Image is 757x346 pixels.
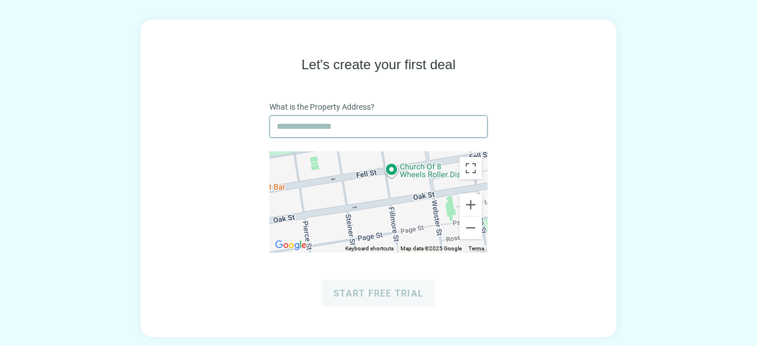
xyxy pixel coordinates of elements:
button: Toggle fullscreen view [459,157,482,179]
a: Open this area in Google Maps (opens a new window) [272,238,309,253]
a: Terms (opens in new tab) [468,245,484,251]
img: Google [272,238,309,253]
button: Start free trial [322,280,435,307]
button: Zoom in [459,194,482,216]
span: Map data ©2025 Google [400,245,462,251]
button: Keyboard shortcuts [345,245,394,253]
span: What is the Property Address? [269,101,375,113]
button: Zoom out [459,217,482,239]
h1: Let's create your first deal [301,56,456,74]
